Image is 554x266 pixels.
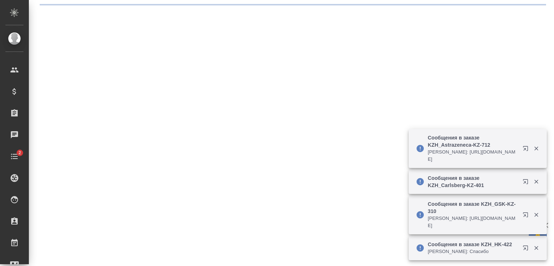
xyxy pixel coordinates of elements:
[529,212,544,218] button: Закрыть
[529,178,544,185] button: Закрыть
[518,141,536,159] button: Открыть в новой вкладке
[428,200,518,215] p: Сообщения в заказе KZH_GSK-KZ-310
[428,134,518,148] p: Сообщения в заказе KZH_Astrazeneca-KZ-712
[14,149,25,156] span: 2
[428,174,518,189] p: Сообщения в заказе KZH_Carlsberg-KZ-401
[518,208,536,225] button: Открыть в новой вкладке
[428,215,518,229] p: [PERSON_NAME]: [URL][DOMAIN_NAME]
[428,241,518,248] p: Сообщения в заказе KZH_HK-422
[518,174,536,192] button: Открыть в новой вкладке
[529,245,544,251] button: Закрыть
[428,148,518,163] p: [PERSON_NAME]: [URL][DOMAIN_NAME]
[518,241,536,258] button: Открыть в новой вкладке
[428,248,518,255] p: [PERSON_NAME]: Спасибо
[529,145,544,152] button: Закрыть
[2,147,27,165] a: 2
